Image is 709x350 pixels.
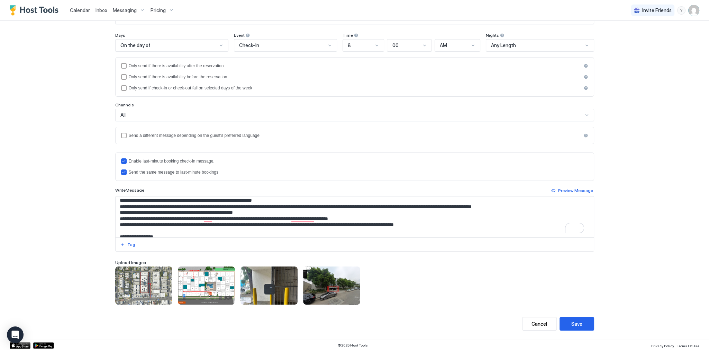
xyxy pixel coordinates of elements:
span: Channels [115,102,134,107]
div: Send a different message depending on the guest's preferred language [129,133,581,138]
span: Calendar [70,7,90,13]
div: lastMinuteMessageEnabled [121,158,588,164]
div: View image [115,266,172,305]
span: © 2025 Host Tools [338,343,368,348]
span: Days [115,33,125,38]
a: Google Play Store [33,342,54,349]
span: AM [440,42,447,49]
a: Host Tools Logo [10,5,62,16]
div: View image [178,266,235,305]
span: 8 [348,42,351,49]
span: Nights [486,33,499,38]
div: View image [303,266,360,305]
div: User profile [688,5,699,16]
div: Only send if there is availability before the reservation [129,75,581,79]
div: lastMinuteMessageIsTheSame [121,169,588,175]
div: isLimited [121,85,588,91]
span: Inbox [96,7,107,13]
span: Any Length [491,42,516,49]
span: Privacy Policy [651,344,674,348]
button: Save [560,317,594,331]
div: languagesEnabled [121,133,588,138]
button: Preview Message [550,186,594,195]
div: View image [240,266,298,305]
span: 00 [392,42,398,49]
div: afterReservation [121,63,588,69]
div: menu [677,6,685,15]
a: Inbox [96,7,107,14]
button: Tag [119,240,136,249]
span: Write Message [115,187,144,193]
div: Tag [127,242,135,248]
a: App Store [10,342,30,349]
a: Terms Of Use [677,342,699,349]
div: Cancel [531,320,547,327]
a: Privacy Policy [651,342,674,349]
div: Only send if there is availability after the reservation [129,63,581,68]
div: Enable last-minute booking check-in message. [129,159,588,164]
div: Preview Message [558,187,593,194]
span: Invite Friends [642,7,672,14]
span: Pricing [151,7,166,14]
div: Only send if check-in or check-out fall on selected days of the week [129,86,581,90]
div: beforeReservation [121,74,588,80]
div: Send the same message to last-minute bookings [129,170,588,175]
span: Check-In [239,42,259,49]
textarea: To enrich screen reader interactions, please activate Accessibility in Grammarly extension settings [116,196,594,237]
a: Calendar [70,7,90,14]
span: Upload Images [115,260,146,265]
span: All [120,112,126,118]
span: Terms Of Use [677,344,699,348]
span: Messaging [113,7,137,14]
button: Cancel [522,317,557,331]
span: On the day of [120,42,151,49]
span: Event [234,33,245,38]
div: Save [571,320,582,327]
span: Time [343,33,353,38]
div: Open Intercom Messenger [7,326,24,343]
